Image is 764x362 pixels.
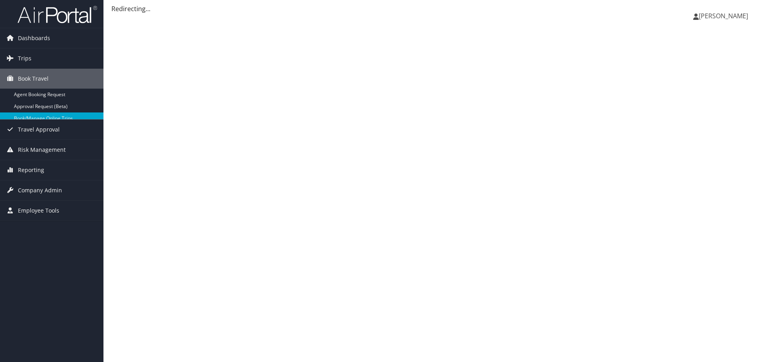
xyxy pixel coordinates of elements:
span: Employee Tools [18,201,59,221]
span: Reporting [18,160,44,180]
a: [PERSON_NAME] [693,4,756,28]
img: airportal-logo.png [18,5,97,24]
span: Company Admin [18,180,62,200]
span: Travel Approval [18,120,60,139]
span: Risk Management [18,140,66,160]
span: [PERSON_NAME] [699,12,748,20]
div: Redirecting... [111,4,756,14]
span: Trips [18,48,31,68]
span: Book Travel [18,69,49,89]
span: Dashboards [18,28,50,48]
